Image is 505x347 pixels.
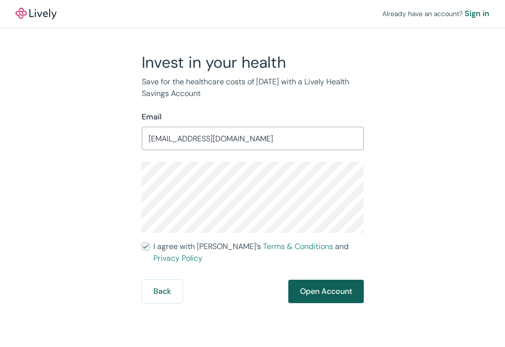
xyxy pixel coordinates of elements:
a: Privacy Policy [153,253,203,263]
img: Lively [16,8,56,19]
a: LivelyLively [16,8,56,19]
button: Back [142,280,183,303]
div: Already have an account? [382,8,489,19]
button: Open Account [288,280,364,303]
a: Sign in [465,8,489,19]
span: I agree with [PERSON_NAME]’s and [153,241,364,264]
label: Email [142,111,162,123]
a: Terms & Conditions [263,241,333,251]
p: Save for the healthcare costs of [DATE] with a Lively Health Savings Account [142,76,364,99]
h2: Invest in your health [142,53,364,72]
